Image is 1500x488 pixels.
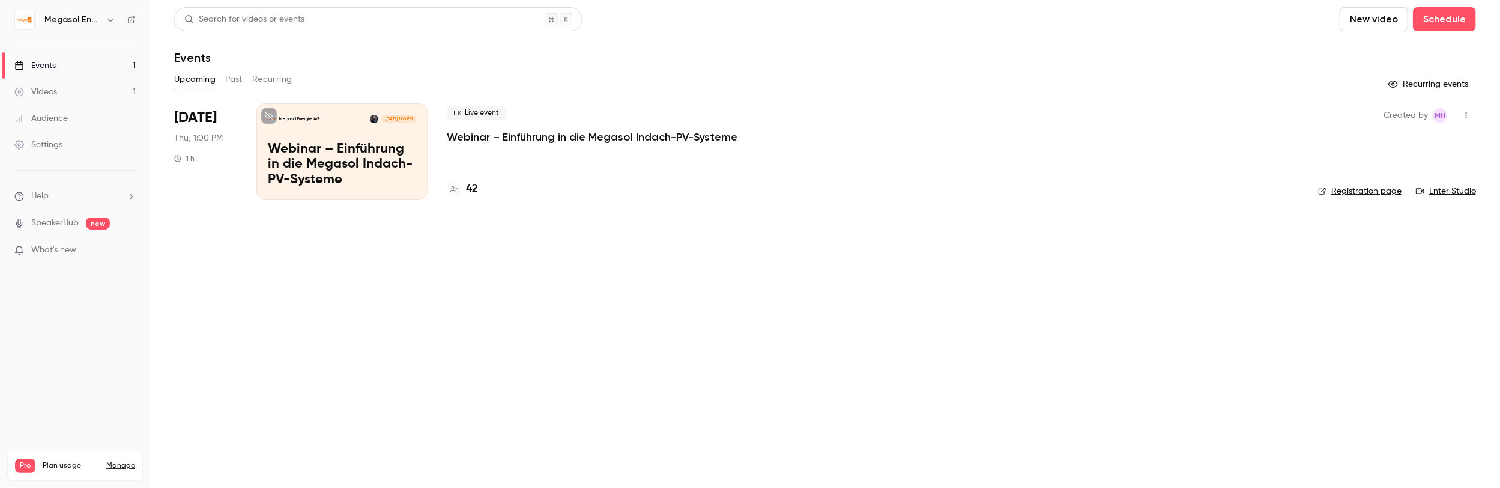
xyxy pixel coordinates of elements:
[252,70,292,89] button: Recurring
[43,461,99,471] span: Plan usage
[1340,7,1408,31] button: New video
[174,50,211,65] h1: Events
[174,70,216,89] button: Upcoming
[14,139,62,151] div: Settings
[381,115,416,123] span: [DATE] 1:00 PM
[14,112,68,124] div: Audience
[14,190,136,203] li: help-dropdown-opener
[1435,108,1445,123] span: MH
[447,106,506,120] span: Live event
[268,142,416,188] p: Webinar – Einführung in die Megasol Indach-PV-Systeme
[14,86,57,98] div: Videos
[1383,75,1476,94] button: Recurring events
[44,14,101,26] h6: Megasol Energie AG
[15,10,34,29] img: Megasol Energie AG
[174,132,223,144] span: Thu, 1:00 PM
[466,181,478,197] h4: 42
[447,181,478,197] a: 42
[86,218,110,230] span: new
[256,103,428,200] a: Webinar – Einführung in die Megasol Indach-PV-SystemeMegasol Energie AGDardan Arifaj[DATE] 1:00 P...
[184,13,304,26] div: Search for videos or events
[447,130,737,144] a: Webinar – Einführung in die Megasol Indach-PV-Systeme
[174,108,217,127] span: [DATE]
[14,59,56,72] div: Events
[1433,108,1447,123] span: Martina Hickethier
[370,115,378,123] img: Dardan Arifaj
[31,217,79,230] a: SpeakerHub
[106,461,135,471] a: Manage
[279,116,320,122] p: Megasol Energie AG
[15,459,35,473] span: Pro
[1416,185,1476,197] a: Enter Studio
[225,70,243,89] button: Past
[174,103,237,200] div: Sep 11 Thu, 1:00 PM (Europe/Zurich)
[31,190,49,203] span: Help
[31,244,76,257] span: What's new
[1413,7,1476,31] button: Schedule
[1384,108,1428,123] span: Created by
[174,154,195,163] div: 1 h
[1318,185,1402,197] a: Registration page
